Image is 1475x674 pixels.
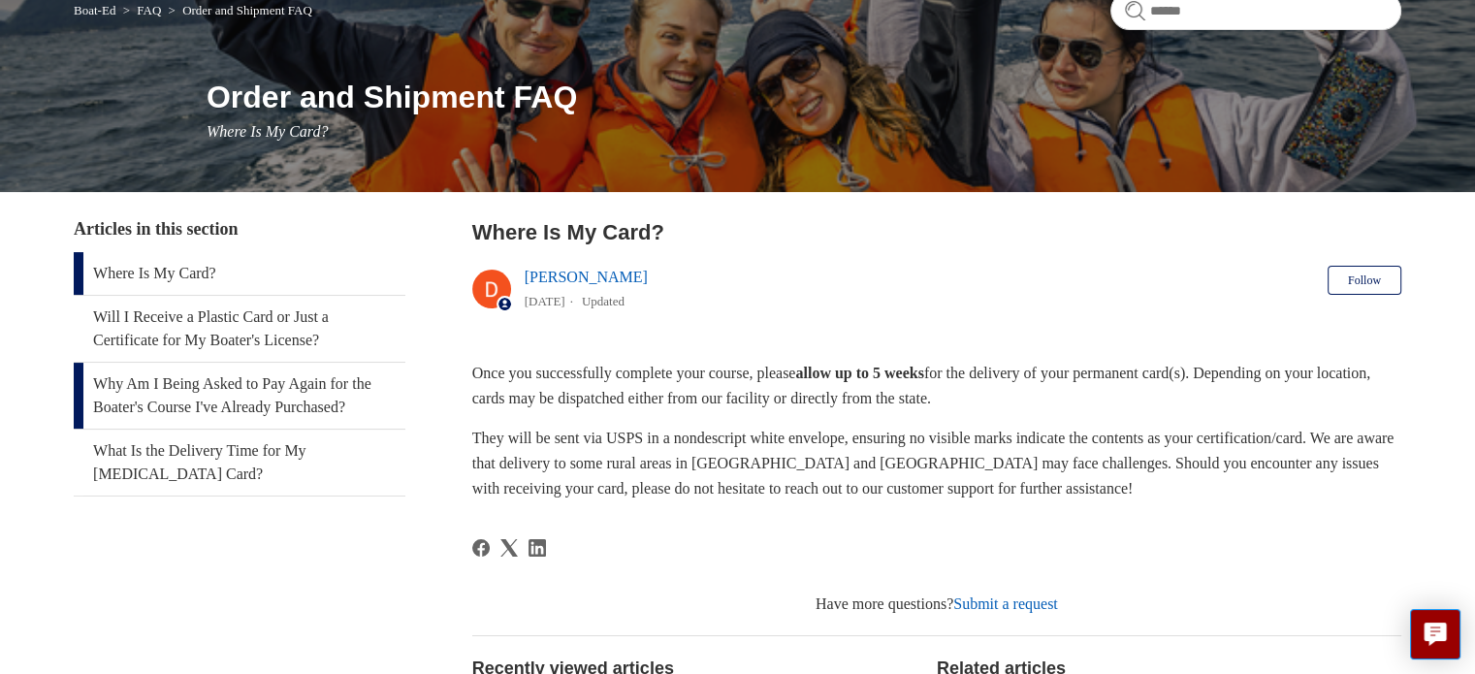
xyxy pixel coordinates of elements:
svg: Share this page on X Corp [500,539,518,557]
li: Updated [582,294,625,308]
button: Live chat [1410,609,1460,659]
a: Will I Receive a Plastic Card or Just a Certificate for My Boater's License? [74,296,405,362]
a: LinkedIn [529,539,546,557]
span: Articles in this section [74,219,238,239]
a: Why Am I Being Asked to Pay Again for the Boater's Course I've Already Purchased? [74,363,405,429]
svg: Share this page on Facebook [472,539,490,557]
p: Once you successfully complete your course, please for the delivery of your permanent card(s). De... [472,361,1401,410]
svg: Share this page on LinkedIn [529,539,546,557]
h2: Where Is My Card? [472,216,1401,248]
a: Facebook [472,539,490,557]
a: [PERSON_NAME] [525,269,648,285]
div: Have more questions? [472,593,1401,616]
a: Where Is My Card? [74,252,405,295]
a: X Corp [500,539,518,557]
time: 04/15/2024, 17:31 [525,294,565,308]
a: Boat-Ed [74,3,115,17]
li: Order and Shipment FAQ [165,3,312,17]
a: Order and Shipment FAQ [182,3,312,17]
h1: Order and Shipment FAQ [207,74,1401,120]
a: What Is the Delivery Time for My [MEDICAL_DATA] Card? [74,430,405,496]
li: Boat-Ed [74,3,119,17]
a: FAQ [137,3,161,17]
p: They will be sent via USPS in a nondescript white envelope, ensuring no visible marks indicate th... [472,426,1401,500]
li: FAQ [119,3,165,17]
span: Where Is My Card? [207,123,328,140]
a: Submit a request [953,595,1058,612]
button: Follow Article [1328,266,1401,295]
strong: allow up to 5 weeks [795,365,923,381]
